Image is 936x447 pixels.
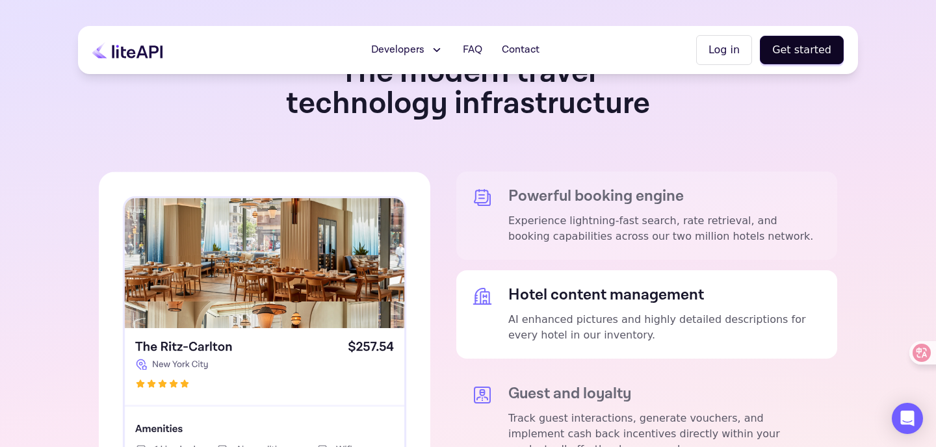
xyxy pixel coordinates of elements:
button: Developers [363,37,451,63]
h5: Hotel content management [508,286,822,304]
span: FAQ [463,42,482,58]
a: Contact [494,37,547,63]
span: Developers [371,42,424,58]
h5: Powerful booking engine [508,187,822,205]
h5: Guest and loyalty [508,385,822,403]
button: Log in [696,35,752,65]
button: Get started [760,36,844,64]
p: Experience lightning-fast search, rate retrieval, and booking capabilities across our two million... [508,213,822,244]
p: AI enhanced pictures and highly detailed descriptions for every hotel in our inventory. [508,312,822,343]
span: Contact [502,42,539,58]
div: Open Intercom Messenger [892,403,923,434]
a: FAQ [455,37,490,63]
h1: The modern travel technology infrastructure [270,57,667,120]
